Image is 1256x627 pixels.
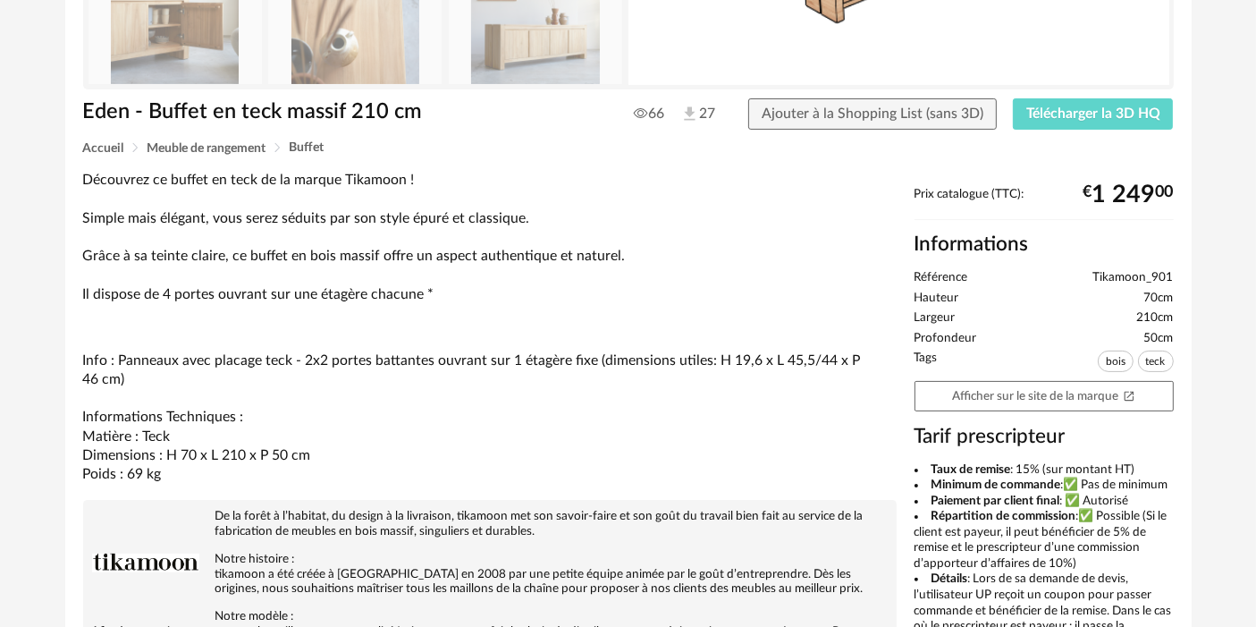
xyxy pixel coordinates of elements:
span: Tikamoon_901 [1093,270,1174,286]
img: brand logo [92,509,199,616]
span: Buffet [290,141,325,154]
span: Meuble de rangement [148,142,266,155]
span: 210cm [1137,310,1174,326]
li: : ✅ Autorisé [915,494,1174,510]
span: Référence [915,270,968,286]
li: :✅ Possible (Si le client est payeur, il peut bénéficier de 5% de remise et le prescripteur d’une... [915,509,1174,572]
span: Open In New icon [1123,389,1135,402]
p: Découvrez ce buffet en teck de la marque Tikamoon ! Simple mais élégant, vous serez séduits par s... [83,171,897,304]
span: 27 [680,105,715,124]
button: Télécharger la 3D HQ [1013,98,1174,131]
b: Paiement par client final [931,495,1059,507]
span: 50cm [1144,331,1174,347]
span: Largeur [915,310,956,326]
b: Répartition de commission [931,510,1075,522]
p: Info : Panneaux avec placage teck - 2x2 portes battantes ouvrant sur 1 étagère fixe (dimensions u... [83,352,897,485]
h3: Tarif prescripteur [915,424,1174,450]
span: teck [1138,351,1174,372]
b: Minimum de commande [931,479,1060,491]
span: Accueil [83,142,124,155]
b: Détails [931,572,967,585]
span: Ajouter à la Shopping List (sans 3D) [762,106,983,121]
span: Tags [915,351,938,377]
span: Profondeur [915,331,977,347]
h1: Eden - Buffet en teck massif 210 cm [83,98,527,126]
p: Notre histoire : tikamoon a été créée à [GEOGRAPHIC_DATA] en 2008 par une petite équipe animée pa... [92,552,888,597]
div: Breadcrumb [83,141,1174,155]
span: 1 249 [1092,188,1156,202]
p: De la forêt à l’habitat, du design à la livraison, tikamoon met son savoir-faire et son goût du t... [92,509,888,539]
div: Prix catalogue (TTC): [915,187,1174,220]
span: 66 [634,105,664,123]
h2: Informations [915,232,1174,258]
span: Hauteur [915,291,959,307]
span: Télécharger la 3D HQ [1026,106,1160,121]
li: :✅ Pas de minimum [915,478,1174,494]
b: Taux de remise [931,463,1010,476]
img: Téléchargements [680,105,699,123]
button: Ajouter à la Shopping List (sans 3D) [748,98,997,131]
li: : 15% (sur montant HT) [915,462,1174,479]
span: 70cm [1144,291,1174,307]
div: € 00 [1083,188,1174,202]
span: bois [1098,351,1134,372]
a: Afficher sur le site de la marqueOpen In New icon [915,381,1174,412]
